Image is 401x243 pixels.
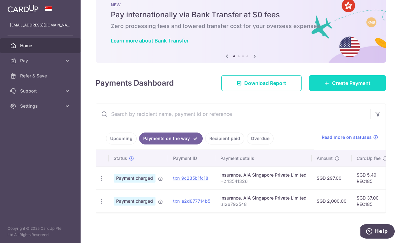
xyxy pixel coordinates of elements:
p: NEW [111,2,371,7]
span: Download Report [244,79,286,87]
p: [EMAIL_ADDRESS][DOMAIN_NAME] [10,22,71,28]
td: SGD 5.49 REC185 [352,167,393,189]
td: SGD 2,000.00 [312,189,352,212]
a: Recipient paid [205,133,244,144]
span: Read more on statuses [322,134,372,140]
p: H243541326 [220,178,307,184]
a: Create Payment [309,75,386,91]
span: Status [114,155,127,161]
iframe: Opens a widget where you can find more information [360,224,395,240]
td: SGD 37.00 REC185 [352,189,393,212]
p: u126792548 [220,201,307,207]
td: SGD 297.00 [312,167,352,189]
a: Upcoming [106,133,137,144]
a: txn_a2d877714b5 [173,198,210,204]
span: CardUp fee [357,155,381,161]
a: txn_9c235b1fc18 [173,175,208,181]
a: Learn more about Bank Transfer [111,37,189,44]
span: Refer & Save [20,73,62,79]
img: CardUp [8,5,38,13]
a: Payments on the way [139,133,203,144]
div: Insurance. AIA Singapore Private Limited [220,172,307,178]
span: Pay [20,58,62,64]
span: Payment charged [114,174,155,183]
span: Create Payment [332,79,370,87]
th: Payment ID [168,150,215,167]
a: Download Report [221,75,302,91]
input: Search by recipient name, payment id or reference [96,104,370,124]
span: Home [20,42,62,49]
th: Payment details [215,150,312,167]
span: Support [20,88,62,94]
h4: Payments Dashboard [96,77,174,89]
a: Read more on statuses [322,134,378,140]
span: Amount [317,155,333,161]
a: Overdue [247,133,274,144]
span: Settings [20,103,62,109]
span: Payment charged [114,197,155,206]
h6: Zero processing fees and lowered transfer cost for your overseas expenses [111,22,371,30]
div: Insurance. AIA Singapore Private Limited [220,195,307,201]
h5: Pay internationally via Bank Transfer at $0 fees [111,10,371,20]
